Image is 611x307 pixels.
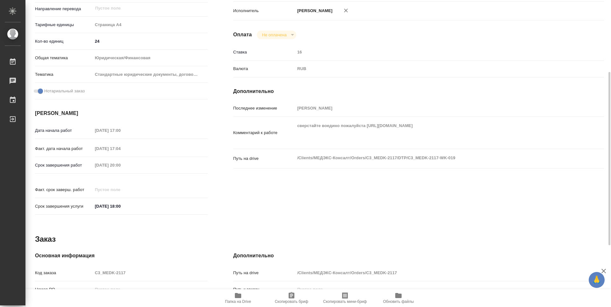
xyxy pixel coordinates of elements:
[295,63,573,74] div: RUB
[295,104,573,113] input: Пустое поле
[35,187,93,193] p: Факт. срок заверш. работ
[35,252,208,260] h4: Основная информация
[225,299,251,304] span: Папка на Drive
[93,144,148,153] input: Пустое поле
[295,153,573,163] textarea: /Clients/МЕДЭКС-Консалт/Orders/C3_MEDK-2117/DTP/C3_MEDK-2117-WK-019
[318,289,372,307] button: Скопировать мини-бриф
[295,285,573,294] input: Пустое поле
[339,4,353,18] button: Удалить исполнителя
[233,66,295,72] p: Валюта
[93,69,208,80] div: Стандартные юридические документы, договоры, уставы
[35,162,93,168] p: Срок завершения работ
[295,268,573,277] input: Пустое поле
[44,88,85,94] span: Нотариальный заказ
[93,185,148,194] input: Пустое поле
[35,55,93,61] p: Общая тематика
[93,37,208,46] input: ✎ Введи что-нибудь
[35,203,93,210] p: Срок завершения услуги
[93,19,208,30] div: Страница А4
[35,146,93,152] p: Факт. дата начала работ
[35,22,93,28] p: Тарифные единицы
[233,286,295,293] p: Путь к заказу
[233,88,604,95] h4: Дополнительно
[233,8,295,14] p: Исполнитель
[93,53,208,63] div: Юридическая/Финансовая
[383,299,414,304] span: Обновить файлы
[233,270,295,276] p: Путь на drive
[233,49,295,55] p: Ставка
[35,6,93,12] p: Направление перевода
[93,202,148,211] input: ✎ Введи что-нибудь
[93,268,208,277] input: Пустое поле
[295,120,573,144] textarea: сверстайте воедино пожалуйста [URL][DOMAIN_NAME]
[35,127,93,134] p: Дата начала работ
[35,71,93,78] p: Тематика
[233,105,295,111] p: Последнее изменение
[233,130,295,136] p: Комментарий к работе
[295,8,333,14] p: [PERSON_NAME]
[35,270,93,276] p: Код заказа
[95,4,193,12] input: Пустое поле
[93,161,148,170] input: Пустое поле
[323,299,367,304] span: Скопировать мини-бриф
[591,273,602,287] span: 🙏
[257,31,296,39] div: Не оплачена
[233,155,295,162] p: Путь на drive
[93,126,148,135] input: Пустое поле
[295,47,573,57] input: Пустое поле
[35,110,208,117] h4: [PERSON_NAME]
[35,38,93,45] p: Кол-во единиц
[35,286,93,293] p: Номер РО
[275,299,308,304] span: Скопировать бриф
[233,252,604,260] h4: Дополнительно
[265,289,318,307] button: Скопировать бриф
[93,285,208,294] input: Пустое поле
[372,289,425,307] button: Обновить файлы
[589,272,605,288] button: 🙏
[233,31,252,39] h4: Оплата
[35,234,56,244] h2: Заказ
[211,289,265,307] button: Папка на Drive
[260,32,288,38] button: Не оплачена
